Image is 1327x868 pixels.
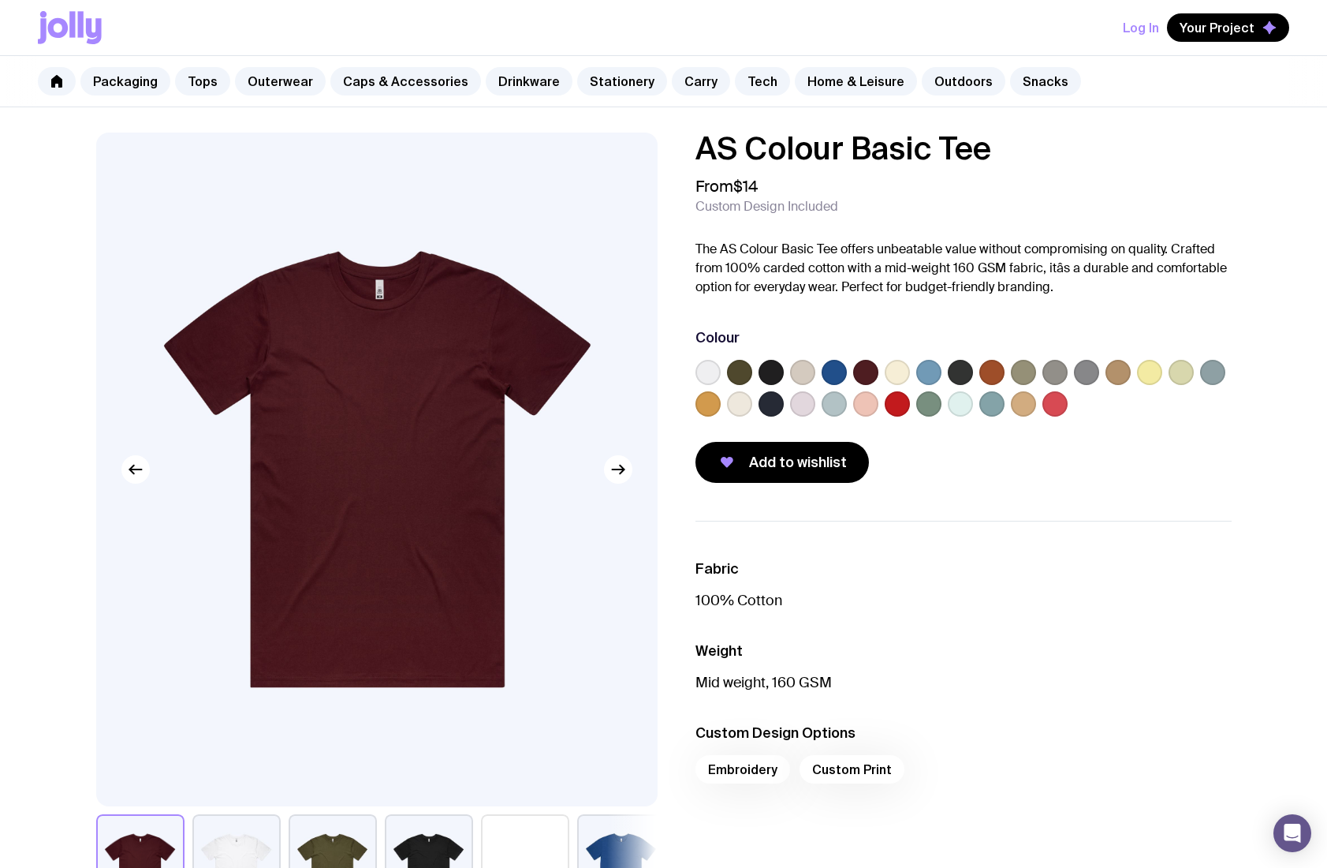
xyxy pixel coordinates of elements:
[695,642,1232,660] h3: Weight
[795,67,917,95] a: Home & Leisure
[1273,814,1311,852] div: Open Intercom Messenger
[1123,13,1159,42] button: Log In
[749,453,847,472] span: Add to wishlist
[735,67,790,95] a: Tech
[695,591,1232,610] p: 100% Cotton
[80,67,170,95] a: Packaging
[695,133,1232,164] h1: AS Colour Basic Tee
[486,67,572,95] a: Drinkware
[695,442,869,483] button: Add to wishlist
[695,199,838,215] span: Custom Design Included
[695,724,1232,743] h3: Custom Design Options
[1167,13,1289,42] button: Your Project
[672,67,730,95] a: Carry
[1010,67,1081,95] a: Snacks
[330,67,481,95] a: Caps & Accessories
[695,240,1232,297] p: The AS Colour Basic Tee offers unbeatable value without compromising on quality. Crafted from 100...
[235,67,326,95] a: Outerwear
[695,559,1232,578] h3: Fabric
[695,177,758,196] span: From
[695,673,1232,692] p: Mid weight, 160 GSM
[175,67,230,95] a: Tops
[577,67,667,95] a: Stationery
[922,67,1005,95] a: Outdoors
[695,328,740,347] h3: Colour
[1180,20,1254,36] span: Your Project
[733,176,758,196] span: $14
